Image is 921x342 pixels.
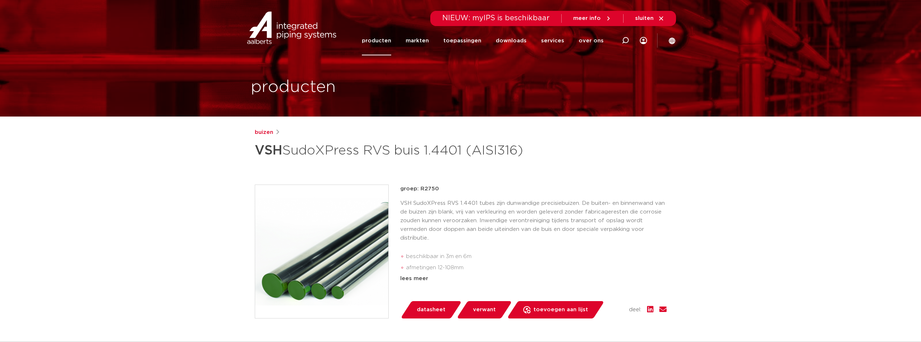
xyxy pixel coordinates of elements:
[406,26,429,55] a: markten
[640,26,647,55] div: my IPS
[406,251,667,262] li: beschikbaar in 3m en 6m
[635,15,664,22] a: sluiten
[417,304,445,316] span: datasheet
[362,26,391,55] a: producten
[406,262,667,274] li: afmetingen 12-108mm
[496,26,527,55] a: downloads
[573,16,601,21] span: meer info
[362,26,604,55] nav: Menu
[255,185,388,318] img: Product Image for VSH SudoXPress RVS buis 1.4401 (AISI316)
[442,14,550,22] span: NIEUW: myIPS is beschikbaar
[579,26,604,55] a: over ons
[635,16,654,21] span: sluiten
[255,128,273,137] a: buizen
[443,26,481,55] a: toepassingen
[629,305,641,314] span: deel:
[255,140,527,161] h1: SudoXPress RVS buis 1.4401 (AISI316)
[400,301,462,318] a: datasheet
[255,144,282,157] strong: VSH
[541,26,564,55] a: services
[573,15,612,22] a: meer info
[400,199,667,242] p: VSH SudoXPress RVS 1.4401 tubes zijn dunwandige precisiebuizen. De buiten- en binnenwand van de b...
[400,274,667,283] div: lees meer
[456,301,512,318] a: verwant
[533,304,588,316] span: toevoegen aan lijst
[400,185,667,193] p: groep: R2750
[251,76,336,99] h1: producten
[473,304,496,316] span: verwant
